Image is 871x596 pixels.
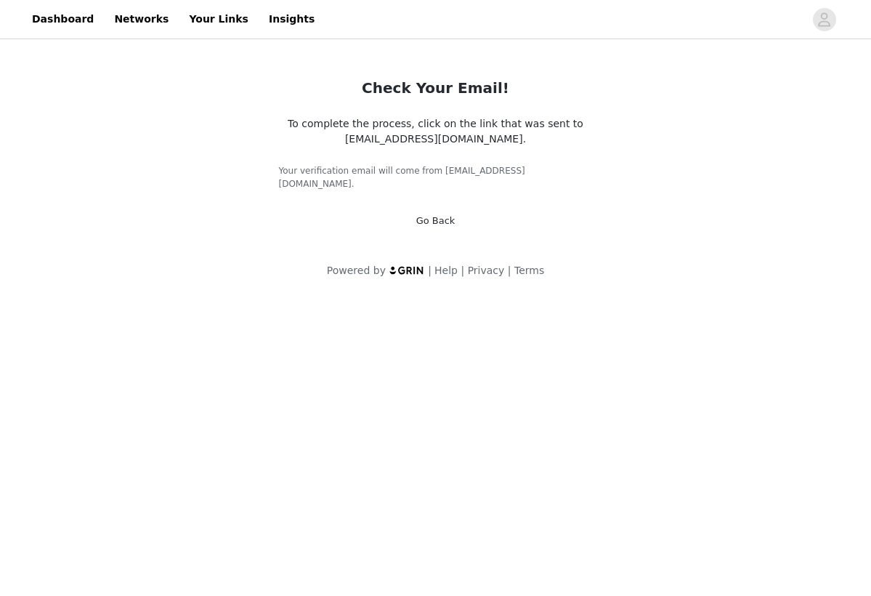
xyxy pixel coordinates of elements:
[434,265,458,276] a: Help
[389,265,425,275] img: logo
[428,265,432,276] span: |
[105,3,177,36] a: Networks
[279,164,593,190] h5: Your verification email will come from [EMAIL_ADDRESS][DOMAIN_NAME].
[461,265,464,276] span: |
[468,265,505,276] a: Privacy
[288,118,583,145] span: To complete the process, click on the link that was sent to [EMAIL_ADDRESS][DOMAIN_NAME].
[817,8,831,31] div: avatar
[508,265,511,276] span: |
[327,265,386,276] span: Powered by
[416,215,455,226] a: Go Back
[362,77,509,99] h2: Check Your Email!
[180,3,257,36] a: Your Links
[23,3,102,36] a: Dashboard
[514,265,544,276] a: Terms
[260,3,323,36] a: Insights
